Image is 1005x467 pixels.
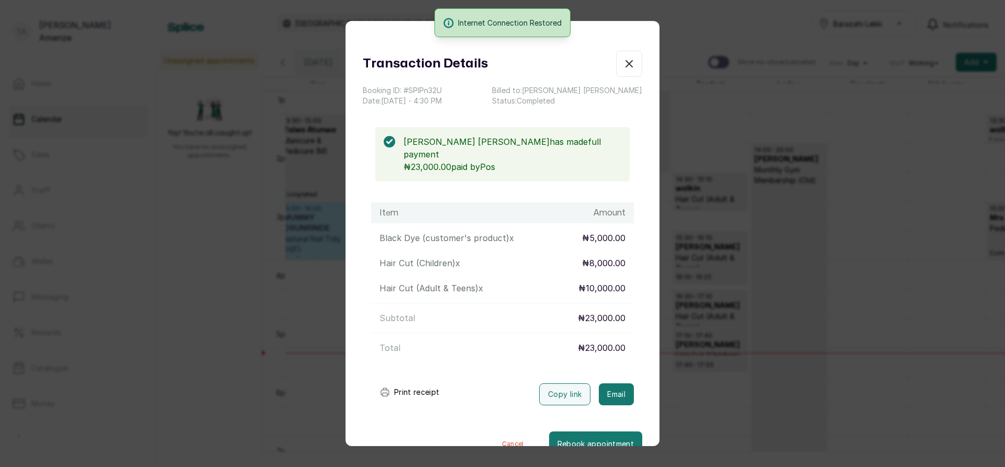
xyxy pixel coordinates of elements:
h1: Item [379,207,398,219]
p: Billed to: [PERSON_NAME] [PERSON_NAME] [492,85,642,96]
p: ₦23,000.00 [578,312,626,324]
h1: Transaction Details [363,54,488,73]
p: ₦8,000.00 [582,257,626,269]
button: Copy link [539,383,590,405]
p: Hair Cut (Children) x [379,257,460,269]
p: Black Dye (customer's product) x [379,232,514,244]
p: Date: [DATE] ・ 4:30 PM [363,96,442,106]
p: Booking ID: # SPIPn32U [363,85,442,96]
span: Internet Connection Restored [458,17,562,28]
h1: Amount [594,207,626,219]
p: ₦23,000.00 paid by Pos [404,161,621,173]
p: ₦10,000.00 [578,282,626,294]
p: Hair Cut (Adult & Teens) x [379,282,483,294]
p: Total [379,341,400,354]
p: Status: Completed [492,96,642,106]
p: Subtotal [379,312,415,324]
p: [PERSON_NAME] [PERSON_NAME] has made full payment [404,135,621,161]
button: Cancel [477,431,549,457]
button: Rebook appointment [549,431,642,457]
button: Print receipt [371,382,448,403]
button: Email [599,383,634,405]
p: ₦5,000.00 [582,232,626,244]
p: ₦23,000.00 [578,341,626,354]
